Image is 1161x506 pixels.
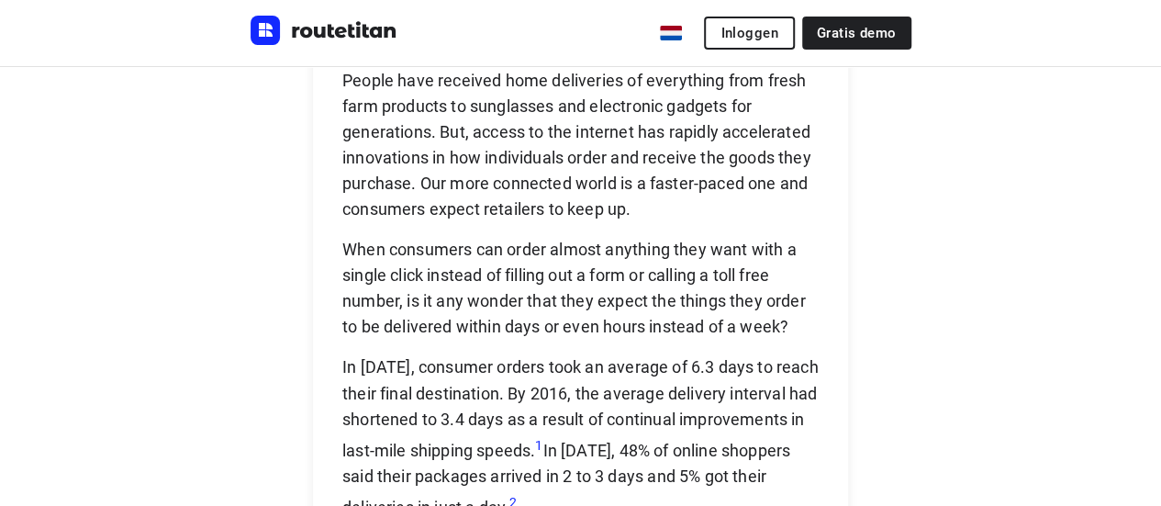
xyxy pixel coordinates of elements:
img: Routetitan logo [251,16,397,45]
a: Routetitan [251,16,397,50]
p: When consumers can order almost anything they want with a single click instead of filling out a f... [342,237,819,340]
a: Gratis demo [802,17,911,50]
a: 1 [535,437,542,452]
p: Last-mile deliveries are not a new invention of the internet age. People have received home deliv... [342,42,819,222]
button: Inloggen [704,17,794,50]
span: Gratis demo [817,26,897,40]
span: Inloggen [720,26,777,40]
